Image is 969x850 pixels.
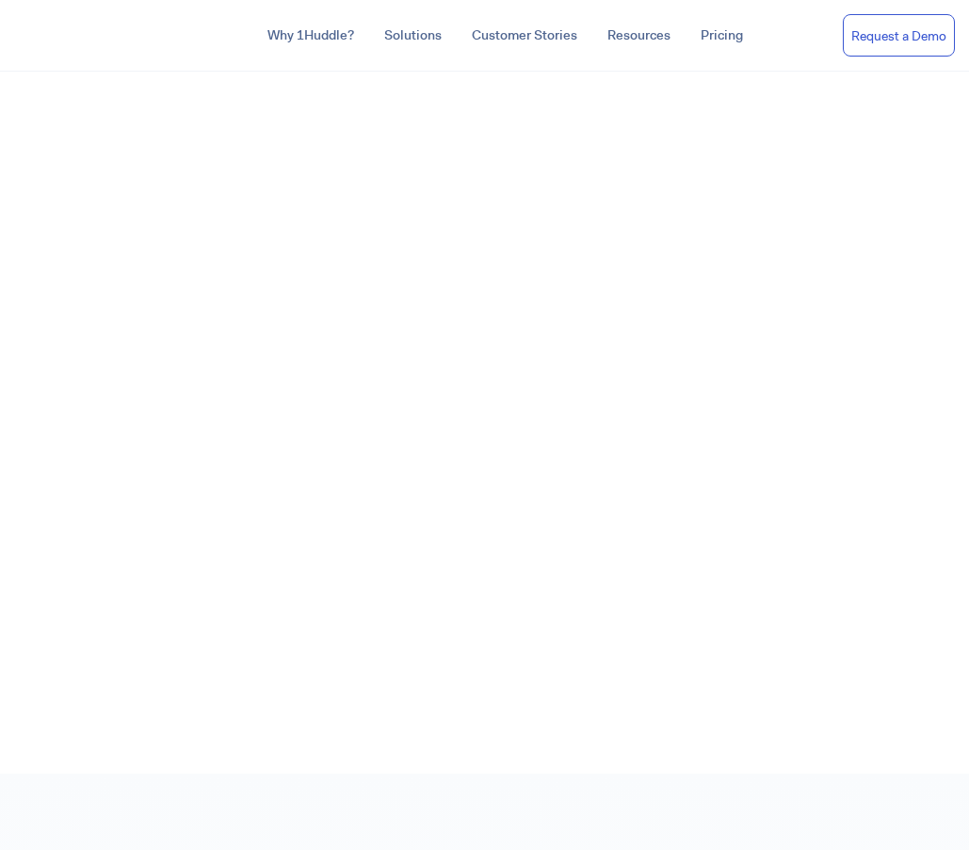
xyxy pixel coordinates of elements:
a: Why 1Huddle? [252,19,369,53]
img: ... [14,17,149,53]
a: Solutions [369,19,457,53]
a: Pricing [686,19,758,53]
a: Customer Stories [457,19,592,53]
a: Request a Demo [843,14,955,57]
a: Resources [592,19,686,53]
